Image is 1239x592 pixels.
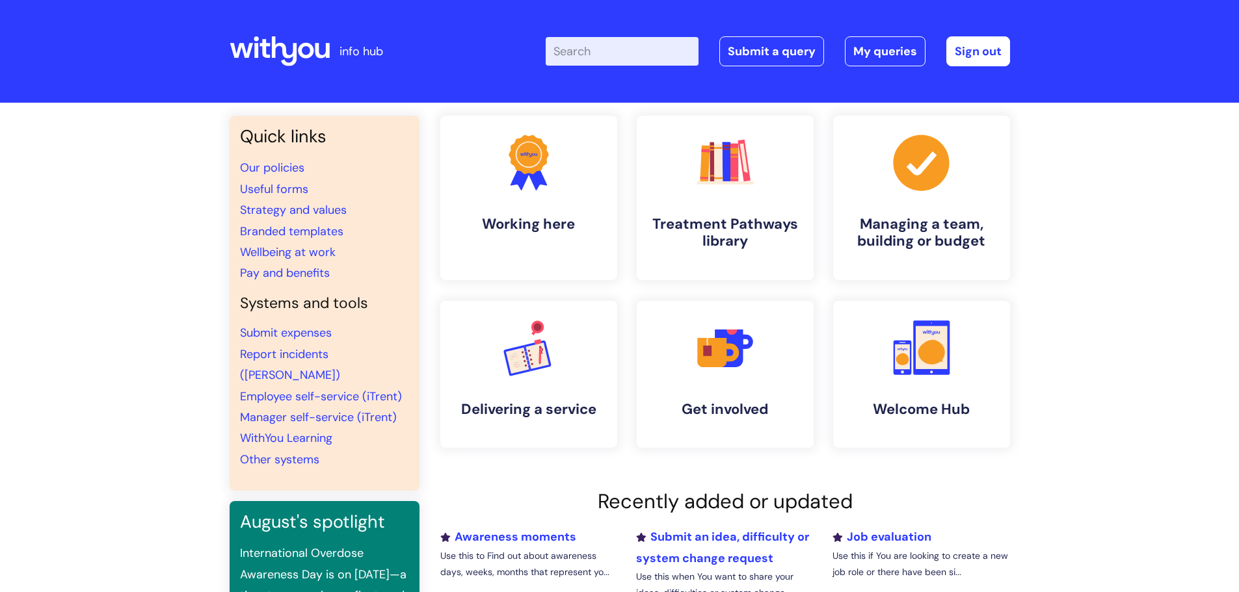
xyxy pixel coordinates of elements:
[240,511,409,532] h3: August's spotlight
[833,548,1009,580] p: Use this if You are looking to create a new job role or there have been si...
[451,401,607,418] h4: Delivering a service
[240,409,397,425] a: Manager self-service (iTrent)
[440,529,576,545] a: Awareness moments
[647,401,803,418] h4: Get involved
[637,116,814,280] a: Treatment Pathways library
[440,116,617,280] a: Working here
[240,126,409,147] h3: Quick links
[440,301,617,448] a: Delivering a service
[240,325,332,341] a: Submit expenses
[240,346,340,383] a: Report incidents ([PERSON_NAME])
[833,301,1010,448] a: Welcome Hub
[240,294,409,313] h4: Systems and tools
[240,452,319,467] a: Other systems
[240,265,330,281] a: Pay and benefits
[451,216,607,233] h4: Working here
[440,489,1010,513] h2: Recently added or updated
[833,116,1010,280] a: Managing a team, building or budget
[637,301,814,448] a: Get involved
[946,36,1010,66] a: Sign out
[240,181,308,197] a: Useful forms
[844,216,1000,250] h4: Managing a team, building or budget
[844,401,1000,418] h4: Welcome Hub
[546,37,699,66] input: Search
[440,548,617,580] p: Use this to Find out about awareness days, weeks, months that represent yo...
[240,430,332,446] a: WithYou Learning
[546,36,1010,66] div: | -
[240,202,347,218] a: Strategy and values
[636,529,809,565] a: Submit an idea, difficulty or system change request
[240,389,402,404] a: Employee self-service (iTrent)
[833,529,931,545] a: Job evaluation
[340,41,383,62] p: info hub
[845,36,926,66] a: My queries
[240,244,336,260] a: Wellbeing at work
[240,160,304,175] a: Our policies
[719,36,824,66] a: Submit a query
[647,216,803,250] h4: Treatment Pathways library
[240,224,343,239] a: Branded templates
